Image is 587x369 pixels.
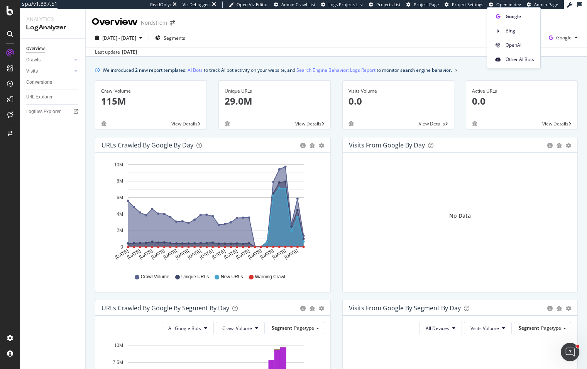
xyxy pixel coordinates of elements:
[406,2,439,8] a: Project Page
[296,66,376,74] a: Search Engine Behavior: Logs Report
[101,304,229,312] div: URLs Crawled by Google By Segment By Day
[26,56,41,64] div: Crawls
[556,34,572,41] span: Google
[349,304,461,312] div: Visits from Google By Segment By Day
[122,49,137,56] div: [DATE]
[225,88,324,95] div: Unique URLs
[259,248,275,260] text: [DATE]
[348,121,354,126] div: bug
[141,19,167,27] div: Nordstrom
[114,343,123,348] text: 10M
[281,2,315,7] span: Admin Crawl List
[229,2,268,8] a: Open Viz Editor
[310,143,315,148] div: bug
[235,248,250,260] text: [DATE]
[426,325,449,332] span: All Devices
[168,325,201,332] span: All Google Bots
[255,274,285,280] span: Warning Crawl
[95,49,137,56] div: Last update
[566,306,571,311] div: gear
[566,143,571,148] div: gear
[26,78,52,86] div: Conversions
[506,13,534,20] span: Google
[223,248,239,260] text: [DATE]
[419,120,445,127] span: View Details
[181,274,209,280] span: Unique URLs
[117,195,123,200] text: 6M
[546,32,581,44] button: Google
[496,2,521,7] span: Open in dev
[541,325,561,331] span: Pagetype
[284,248,299,260] text: [DATE]
[26,67,72,75] a: Visits
[271,248,287,260] text: [DATE]
[272,325,292,331] span: Segment
[534,2,558,7] span: Admin Page
[95,66,578,74] div: info banner
[103,66,452,74] div: We introduced 2 new report templates: to track AI bot activity on your website, and to monitor se...
[26,78,80,86] a: Conversions
[294,325,314,331] span: Pagetype
[472,121,477,126] div: bug
[162,248,178,260] text: [DATE]
[449,212,471,220] div: No Data
[464,322,512,334] button: Visits Volume
[369,2,401,8] a: Projects List
[120,244,123,250] text: 0
[164,35,185,41] span: Segments
[102,35,136,41] span: [DATE] - [DATE]
[26,67,38,75] div: Visits
[472,88,572,95] div: Active URLs
[414,2,439,7] span: Project Page
[92,32,145,44] button: [DATE] - [DATE]
[225,121,230,126] div: bug
[187,248,202,260] text: [DATE]
[113,360,123,365] text: 7.5M
[295,120,321,127] span: View Details
[489,2,521,8] a: Open in dev
[328,2,363,7] span: Logs Projects List
[26,45,80,53] a: Overview
[225,95,324,108] p: 29.0M
[188,66,203,74] a: AI Bots
[183,2,210,8] div: Viz Debugger:
[561,343,579,361] iframe: Intercom live chat
[557,143,562,148] div: bug
[114,162,123,168] text: 10M
[547,306,553,311] div: circle-info
[152,32,188,44] button: Segments
[138,248,154,260] text: [DATE]
[321,2,363,8] a: Logs Projects List
[319,306,324,311] div: gear
[170,20,175,25] div: arrow-right-arrow-left
[445,2,483,8] a: Project Settings
[300,143,306,148] div: circle-info
[222,325,252,332] span: Crawl Volume
[101,88,201,95] div: Crawl Volume
[101,159,321,266] svg: A chart.
[319,143,324,148] div: gear
[542,120,568,127] span: View Details
[506,27,534,34] span: Bing
[519,325,539,331] span: Segment
[349,141,425,149] div: Visits from Google by day
[114,248,129,260] text: [DATE]
[150,2,171,8] div: ReadOnly:
[470,325,499,332] span: Visits Volume
[26,108,80,116] a: Logfiles Explorer
[348,88,448,95] div: Visits Volume
[506,56,534,63] span: Other AI Bots
[247,248,263,260] text: [DATE]
[26,15,79,23] div: Analytics
[472,95,572,108] p: 0.0
[506,42,534,49] span: OpenAI
[92,15,138,29] div: Overview
[174,248,190,260] text: [DATE]
[101,95,201,108] p: 115M
[453,64,459,76] button: close banner
[26,45,45,53] div: Overview
[26,93,52,101] div: URL Explorer
[300,306,306,311] div: circle-info
[199,248,214,260] text: [DATE]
